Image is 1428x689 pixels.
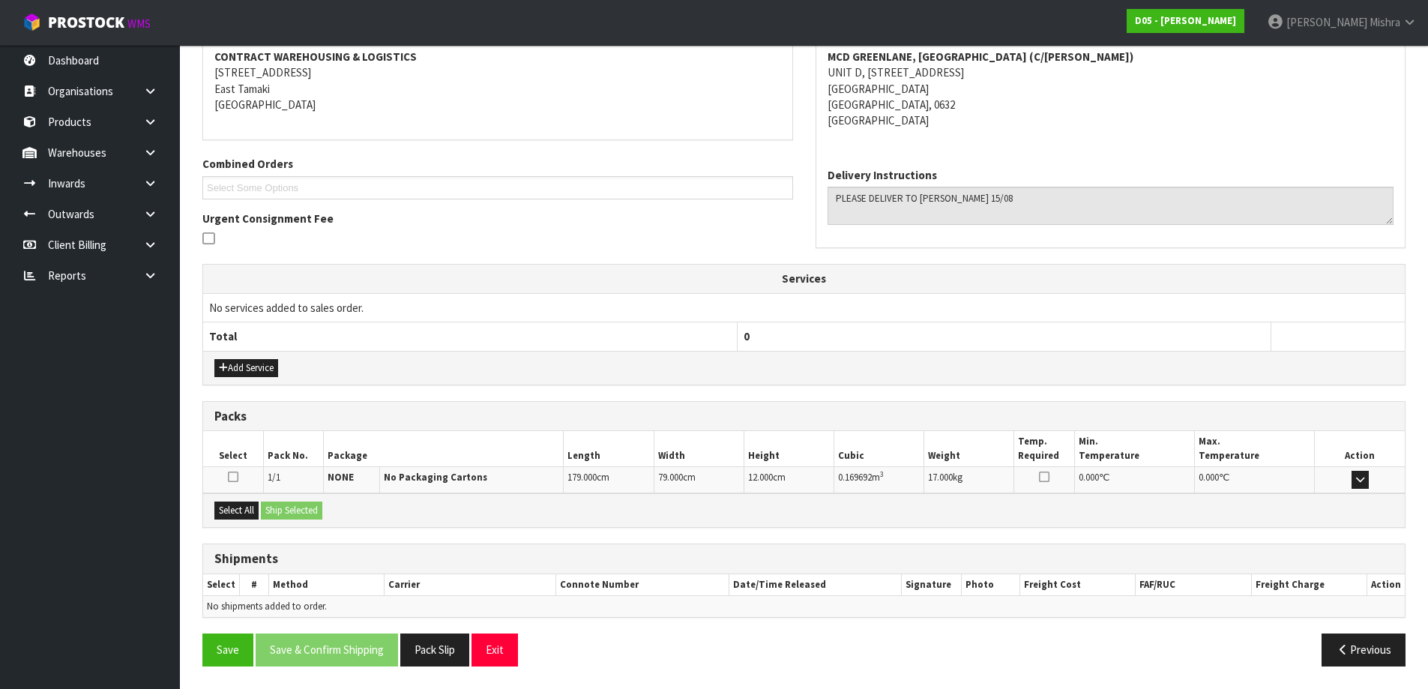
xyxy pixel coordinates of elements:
th: Weight [924,431,1014,466]
th: Freight Charge [1251,574,1367,596]
th: Action [1315,431,1405,466]
a: D05 - [PERSON_NAME] [1127,9,1244,33]
span: Mishra [1370,15,1400,29]
sup: 3 [880,469,884,479]
span: 12.000 [748,471,773,484]
th: Method [268,574,384,596]
th: Total [203,322,737,351]
th: FAF/RUC [1136,574,1251,596]
span: 1/1 [268,471,280,484]
button: Exit [472,634,518,666]
td: ℃ [1194,467,1314,493]
button: Save & Confirm Shipping [256,634,398,666]
label: Urgent Consignment Fee [202,211,334,226]
strong: D05 - [PERSON_NAME] [1135,14,1236,27]
td: cm [744,467,834,493]
h3: Packs [214,409,1394,424]
strong: MCD GREENLANE, [GEOGRAPHIC_DATA] (C/[PERSON_NAME]) [828,49,1133,64]
th: Temp. Required [1014,431,1074,466]
th: Max. Temperature [1194,431,1314,466]
td: kg [924,467,1014,493]
strong: NONE [328,471,354,484]
span: 79.000 [658,471,683,484]
th: Width [654,431,744,466]
img: cube-alt.png [22,13,41,31]
th: Cubic [834,431,924,466]
th: Carrier [385,574,556,596]
td: cm [564,467,654,493]
strong: No Packaging Cartons [384,471,487,484]
address: UNIT D, [STREET_ADDRESS] [GEOGRAPHIC_DATA] [GEOGRAPHIC_DATA], 0632 [GEOGRAPHIC_DATA] [828,49,1394,129]
th: Package [323,431,564,466]
th: Length [564,431,654,466]
strong: CONTRACT WAREHOUSING & LOGISTICS [214,49,417,64]
span: ProStock [48,13,124,32]
button: Pack Slip [400,634,469,666]
th: Freight Cost [1020,574,1136,596]
label: Combined Orders [202,156,293,172]
th: Pack No. [263,431,323,466]
th: # [240,574,269,596]
h3: Shipments [214,552,1394,566]
th: Signature [902,574,962,596]
th: Min. Temperature [1074,431,1194,466]
span: 0 [744,329,750,343]
td: m [834,467,924,493]
span: 0.169692 [838,471,872,484]
td: ℃ [1074,467,1194,493]
td: No services added to sales order. [203,293,1405,322]
td: cm [654,467,744,493]
th: Date/Time Released [729,574,902,596]
small: WMS [127,16,151,31]
button: Select All [214,502,259,520]
span: 17.000 [928,471,953,484]
th: Select [203,574,240,596]
button: Add Service [214,359,278,377]
td: No shipments added to order. [203,595,1405,617]
th: Select [203,431,263,466]
span: [PERSON_NAME] [1286,15,1367,29]
th: Connote Number [556,574,729,596]
span: 179.000 [567,471,597,484]
button: Ship Selected [261,502,322,520]
th: Photo [962,574,1020,596]
span: 0.000 [1079,471,1099,484]
span: 0.000 [1199,471,1219,484]
button: Previous [1322,634,1406,666]
label: Delivery Instructions [828,167,937,183]
th: Height [744,431,834,466]
address: [STREET_ADDRESS] East Tamaki [GEOGRAPHIC_DATA] [214,49,781,113]
button: Save [202,634,253,666]
th: Services [203,265,1405,293]
th: Action [1367,574,1405,596]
